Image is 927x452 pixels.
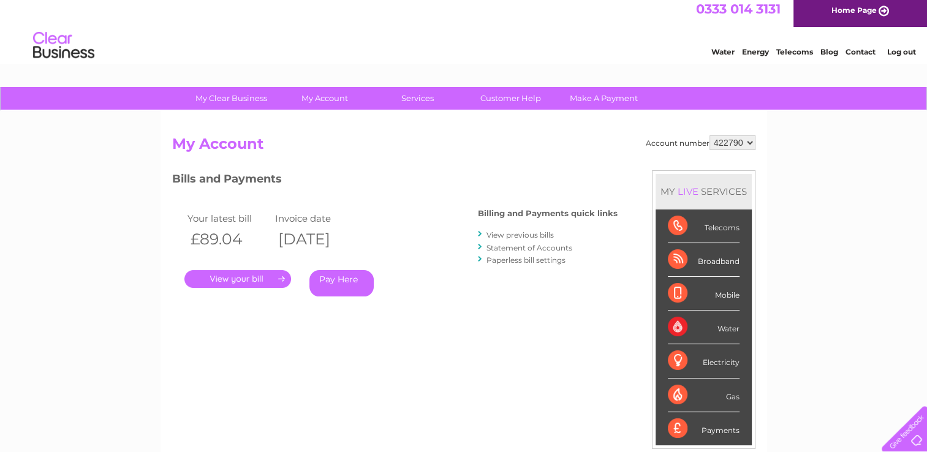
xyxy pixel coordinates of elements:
[274,87,375,110] a: My Account
[696,6,781,21] a: 0333 014 3131
[668,277,740,311] div: Mobile
[272,210,360,227] td: Invoice date
[32,32,95,69] img: logo.png
[776,52,813,61] a: Telecoms
[668,209,740,243] div: Telecoms
[175,7,754,59] div: Clear Business is a trading name of Verastar Limited (registered in [GEOGRAPHIC_DATA] No. 3667643...
[184,270,291,288] a: .
[367,87,468,110] a: Services
[668,243,740,277] div: Broadband
[184,227,273,252] th: £89.04
[820,52,838,61] a: Blog
[742,52,769,61] a: Energy
[172,170,618,192] h3: Bills and Payments
[846,52,876,61] a: Contact
[184,210,273,227] td: Your latest bill
[486,255,566,265] a: Paperless bill settings
[656,174,752,209] div: MY SERVICES
[668,412,740,445] div: Payments
[711,52,735,61] a: Water
[460,87,561,110] a: Customer Help
[272,227,360,252] th: [DATE]
[668,379,740,412] div: Gas
[486,230,554,239] a: View previous bills
[675,186,701,197] div: LIVE
[478,209,618,218] h4: Billing and Payments quick links
[668,344,740,378] div: Electricity
[172,135,755,159] h2: My Account
[646,135,755,150] div: Account number
[668,311,740,344] div: Water
[309,270,374,296] a: Pay Here
[486,243,572,252] a: Statement of Accounts
[553,87,654,110] a: Make A Payment
[181,87,282,110] a: My Clear Business
[887,52,915,61] a: Log out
